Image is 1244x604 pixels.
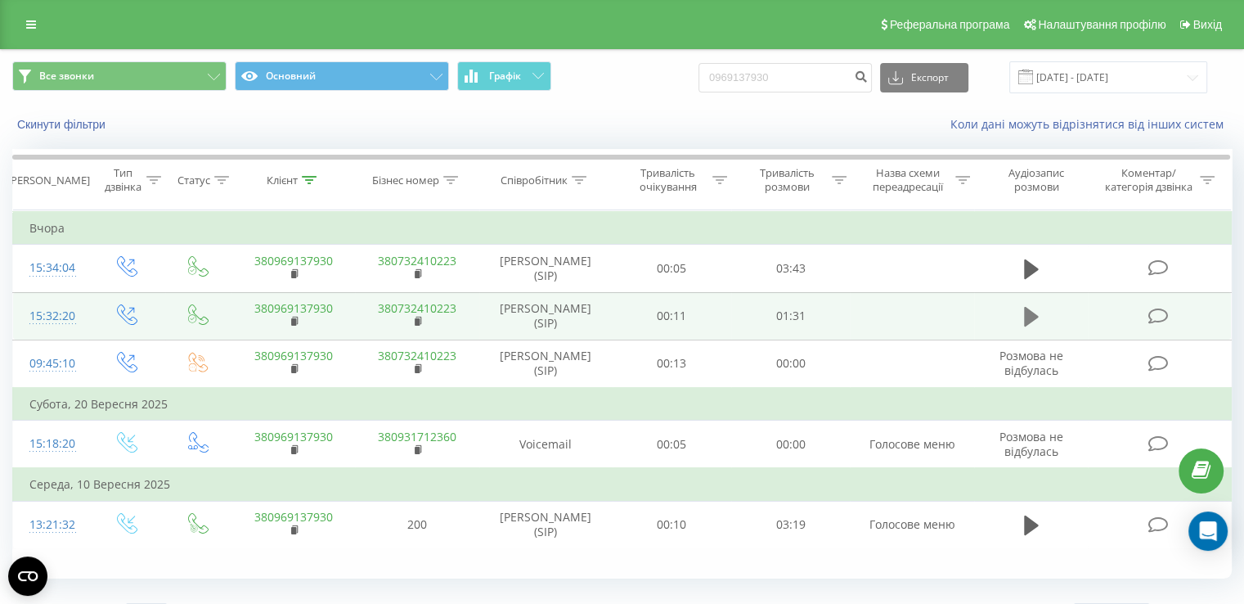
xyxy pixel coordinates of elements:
[479,421,613,469] td: Voicemail
[865,166,951,194] div: Назва схеми переадресації
[13,468,1232,501] td: Середа, 10 Вересня 2025
[989,166,1085,194] div: Аудіозапис розмови
[12,117,114,132] button: Скинути фільтри
[378,348,456,363] a: 380732410223
[254,429,333,444] a: 380969137930
[613,501,731,548] td: 00:10
[39,70,94,83] span: Все звонки
[378,429,456,444] a: 380931712360
[378,253,456,268] a: 380732410223
[1100,166,1196,194] div: Коментар/категорія дзвінка
[254,348,333,363] a: 380969137930
[235,61,449,91] button: Основний
[13,388,1232,421] td: Субота, 20 Вересня 2025
[1188,512,1228,551] div: Open Intercom Messenger
[378,300,456,316] a: 380732410223
[254,300,333,316] a: 380969137930
[479,292,613,340] td: [PERSON_NAME] (SIP)
[254,509,333,525] a: 380969137930
[489,70,521,82] span: Графік
[12,61,227,91] button: Все звонки
[254,253,333,268] a: 380969137930
[731,501,850,548] td: 03:19
[698,63,872,92] input: Пошук за номером
[613,245,731,292] td: 00:05
[950,116,1232,132] a: Коли дані можуть відрізнятися вiд інших систем
[731,421,850,469] td: 00:00
[8,557,47,596] button: Open CMP widget
[999,429,1063,459] span: Розмова не відбулась
[355,501,478,548] td: 200
[29,509,73,541] div: 13:21:32
[850,501,973,548] td: Голосове меню
[880,63,968,92] button: Експорт
[613,292,731,340] td: 00:11
[613,421,731,469] td: 00:05
[850,421,973,469] td: Голосове меню
[7,174,90,187] div: [PERSON_NAME]
[479,501,613,548] td: [PERSON_NAME] (SIP)
[890,18,1010,31] span: Реферальна програма
[29,348,73,380] div: 09:45:10
[613,340,731,388] td: 00:13
[999,348,1063,378] span: Розмова не відбулась
[731,245,850,292] td: 03:43
[501,174,568,187] div: Співробітник
[267,174,298,187] div: Клієнт
[457,61,551,91] button: Графік
[746,166,828,194] div: Тривалість розмови
[479,245,613,292] td: [PERSON_NAME] (SIP)
[627,166,709,194] div: Тривалість очікування
[731,292,850,340] td: 01:31
[177,174,210,187] div: Статус
[13,212,1232,245] td: Вчора
[29,428,73,460] div: 15:18:20
[1038,18,1165,31] span: Налаштування профілю
[479,340,613,388] td: [PERSON_NAME] (SIP)
[29,300,73,332] div: 15:32:20
[29,252,73,284] div: 15:34:04
[103,166,141,194] div: Тип дзвінка
[372,174,439,187] div: Бізнес номер
[1193,18,1222,31] span: Вихід
[731,340,850,388] td: 00:00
